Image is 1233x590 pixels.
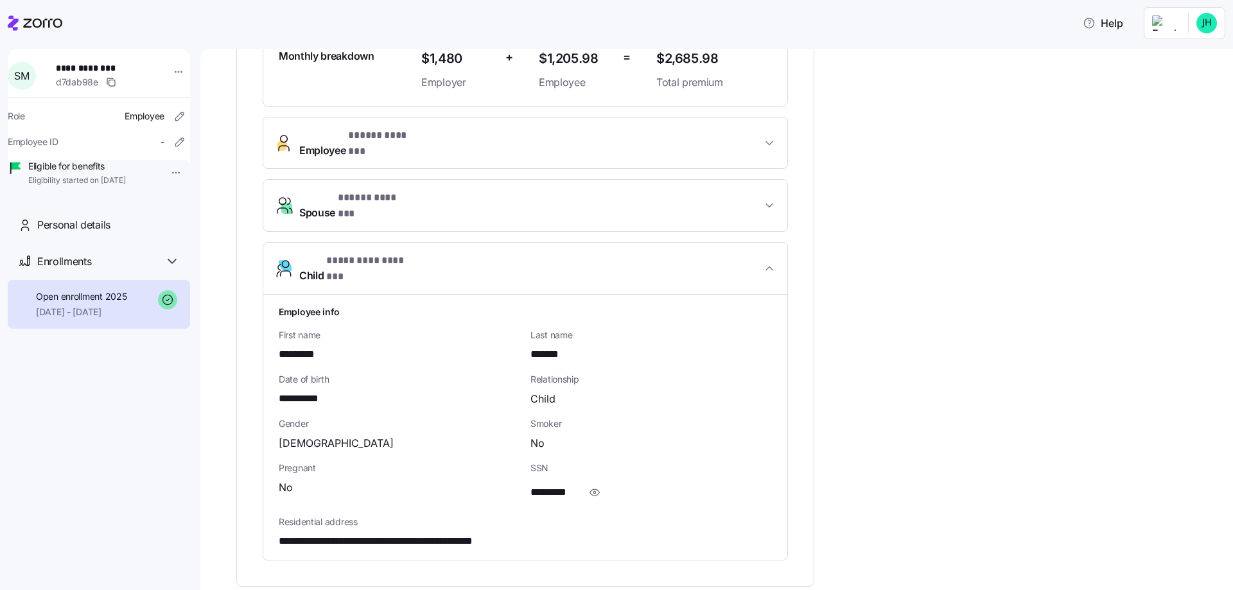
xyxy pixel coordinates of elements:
button: Help [1072,10,1133,36]
img: Employer logo [1152,15,1178,31]
span: Residential address [279,516,772,528]
span: SSN [530,462,772,474]
span: Eligible for benefits [28,160,126,173]
span: Employee [125,110,164,123]
span: First name [279,329,520,342]
span: Personal details [37,217,110,233]
span: Date of birth [279,373,520,386]
span: d7dab98e [56,76,98,89]
span: Enrollments [37,254,91,270]
span: Spouse [299,190,411,221]
span: Gender [279,417,520,430]
span: S M [14,71,29,81]
span: Relationship [530,373,772,386]
span: Child [299,253,421,284]
span: Role [8,110,25,123]
span: No [530,435,545,451]
span: Smoker [530,417,772,430]
span: Last name [530,329,772,342]
span: Help [1083,15,1123,31]
span: Employee [299,128,421,159]
span: $2,685.98 [656,48,772,69]
span: + [505,48,513,67]
span: Child [530,391,555,407]
span: Pregnant [279,462,520,474]
span: [DEMOGRAPHIC_DATA] [279,435,394,451]
h1: Employee info [279,305,772,318]
span: Open enrollment 2025 [36,290,127,303]
span: Monthly breakdown [279,48,374,64]
span: Employer [421,74,495,91]
span: = [623,48,631,67]
span: Eligibility started on [DATE] [28,175,126,186]
span: Total premium [656,74,772,91]
span: $1,205.98 [539,48,613,69]
span: Employee ID [8,135,58,148]
span: [DATE] - [DATE] [36,306,127,318]
span: No [279,480,293,496]
img: 8c8e6c77ffa765d09eea4464d202a615 [1196,13,1217,33]
span: - [161,135,164,148]
span: $1,480 [421,48,495,69]
span: Employee [539,74,613,91]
